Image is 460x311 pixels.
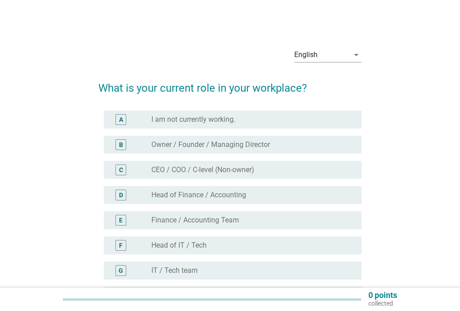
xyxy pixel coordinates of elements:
label: IT / Tech team [151,266,198,275]
label: I am not currently working. [151,115,235,124]
label: Finance / Accounting Team [151,216,239,225]
label: Owner / Founder / Managing Director [151,140,270,149]
i: arrow_drop_down [351,49,362,60]
div: F [119,241,123,250]
div: C [119,165,123,175]
label: Head of IT / Tech [151,241,207,250]
div: English [294,51,318,59]
label: Head of Finance / Accounting [151,191,246,200]
div: A [119,115,123,124]
p: collected [368,299,397,307]
div: G [119,266,123,275]
label: CEO / COO / C-level (Non-owner) [151,165,254,174]
div: D [119,191,123,200]
h2: What is your current role in your workplace? [98,71,362,96]
div: E [119,216,123,225]
p: 0 points [368,291,397,299]
div: B [119,140,123,150]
